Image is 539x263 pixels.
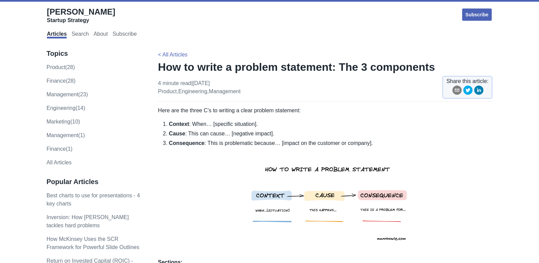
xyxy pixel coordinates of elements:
[461,8,493,21] a: Subscribe
[47,7,115,24] a: [PERSON_NAME]Startup Strategy
[47,193,140,207] a: Best charts to use for presentations - 4 key charts
[71,31,89,38] a: Search
[113,31,137,38] a: Subscribe
[158,60,493,74] h1: How to write a problem statement: The 3 components
[158,79,241,96] p: 4 minute read | [DATE] , ,
[169,120,493,128] li: : When… [specific situation].
[178,88,207,94] a: engineering
[47,17,115,24] div: Startup Strategy
[47,236,139,250] a: How McKinsey Uses the SCR Framework for Powerful Slide Outlines
[47,119,80,125] a: marketing(10)
[47,146,72,152] a: Finance(1)
[47,178,144,186] h3: Popular Articles
[158,52,188,57] a: < All Articles
[47,31,67,38] a: Articles
[463,85,473,97] button: twitter
[47,132,85,138] a: Management(1)
[47,7,115,16] span: [PERSON_NAME]
[47,78,75,84] a: finance(28)
[47,160,72,165] a: All Articles
[169,131,185,136] strong: Cause
[169,130,493,138] li: : This can cause… [negative impact].
[94,31,108,38] a: About
[452,85,462,97] button: email
[209,88,240,94] a: management
[47,64,75,70] a: product(28)
[243,147,418,253] img: how to write a problem statement
[447,77,489,85] span: Share this article:
[474,85,484,97] button: linkedin
[169,140,205,146] strong: Consequence
[169,121,189,127] strong: Context
[47,49,144,58] h3: Topics
[169,139,493,253] li: : This is problematic because… [impact on the customer or company].
[158,88,177,94] a: product
[47,105,85,111] a: engineering(14)
[47,214,129,228] a: Inversion: How [PERSON_NAME] tackles hard problems
[47,92,88,97] a: management(23)
[158,106,493,115] p: Here are the three C’s to writing a clear problem statement:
